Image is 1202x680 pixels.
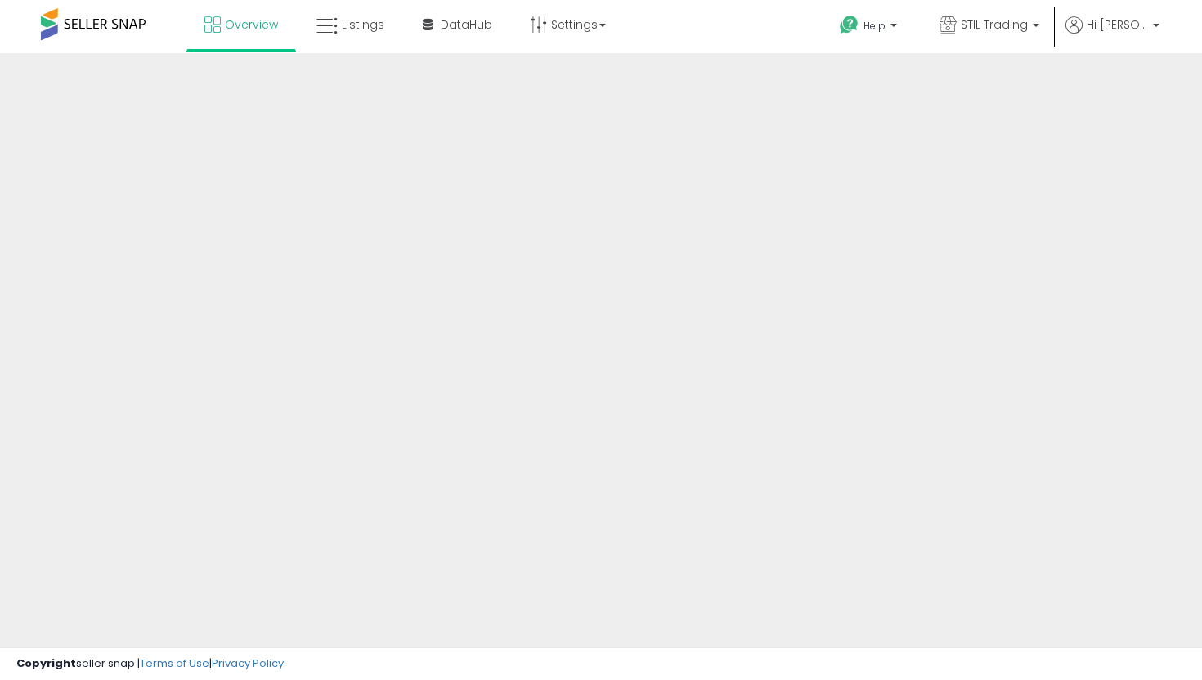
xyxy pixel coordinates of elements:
span: Listings [342,16,384,33]
span: Hi [PERSON_NAME] [1087,16,1148,33]
span: STIL Trading [961,16,1028,33]
span: Help [863,19,886,33]
a: Privacy Policy [212,655,284,671]
div: seller snap | | [16,656,284,672]
a: Help [827,2,913,53]
i: Get Help [839,15,859,35]
span: DataHub [441,16,492,33]
a: Terms of Use [140,655,209,671]
span: Overview [225,16,278,33]
a: Hi [PERSON_NAME] [1065,16,1159,53]
strong: Copyright [16,655,76,671]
